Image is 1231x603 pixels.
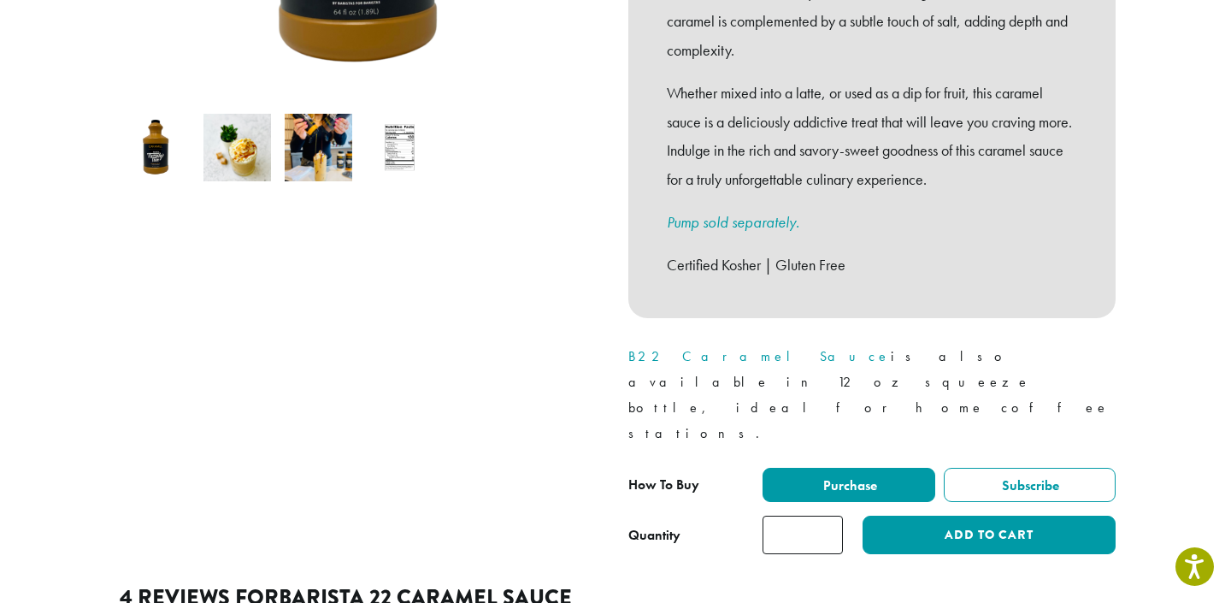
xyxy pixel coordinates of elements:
div: Quantity [628,525,680,546]
p: Certified Kosher | Gluten Free [667,251,1077,280]
img: Barista 22 Caramel Sauce - Image 4 [366,114,433,181]
span: Purchase [821,476,877,494]
button: Add to cart [863,516,1116,554]
span: Subscribe [999,476,1059,494]
p: is also available in 12 oz squeeze bottle, ideal for home coffee stations. [628,344,1116,446]
span: How To Buy [628,476,699,494]
input: Product quantity [763,516,843,554]
img: Barista 22 Caramel Sauce - Image 3 [285,114,352,181]
p: Whether mixed into a latte, or used as a dip for fruit, this caramel sauce is a deliciously addic... [667,79,1077,194]
a: Pump sold separately. [667,212,799,232]
img: Barista 22 Caramel Sauce [122,114,190,181]
a: B22 Caramel Sauce [628,347,891,365]
img: Barista 22 Caramel Sauce - Image 2 [203,114,271,181]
